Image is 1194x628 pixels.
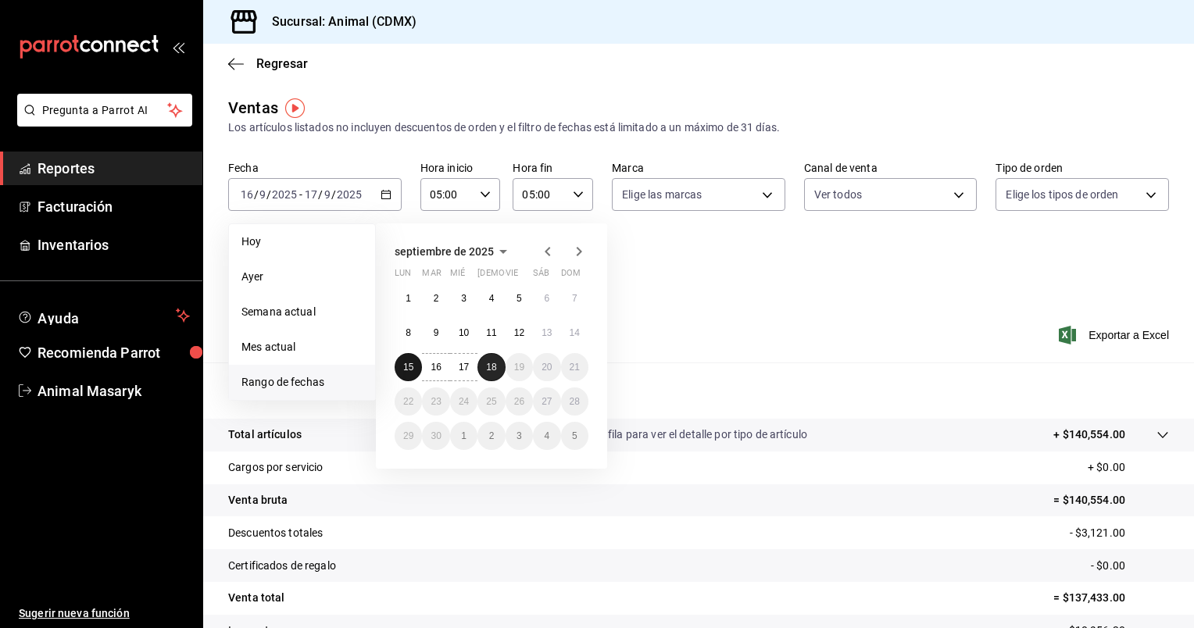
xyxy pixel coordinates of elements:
[561,284,588,312] button: 7 de septiembre de 2025
[259,188,266,201] input: --
[513,162,593,173] label: Hora fin
[403,396,413,407] abbr: 22 de septiembre de 2025
[561,422,588,450] button: 5 de octubre de 2025
[228,381,1169,400] p: Resumen
[285,98,305,118] img: Tooltip marker
[395,422,422,450] button: 29 de septiembre de 2025
[477,422,505,450] button: 2 de octubre de 2025
[459,362,469,373] abbr: 17 de septiembre de 2025
[434,293,439,304] abbr: 2 de septiembre de 2025
[324,188,331,201] input: --
[1062,326,1169,344] span: Exportar a Excel
[1006,187,1118,202] span: Elige los tipos de orden
[459,396,469,407] abbr: 24 de septiembre de 2025
[572,293,577,304] abbr: 7 de septiembre de 2025
[506,284,533,312] button: 5 de septiembre de 2025
[11,113,192,130] a: Pregunta a Parrot AI
[1053,426,1125,443] p: + $140,554.00
[241,269,363,285] span: Ayer
[486,362,496,373] abbr: 18 de septiembre de 2025
[172,41,184,53] button: open_drawer_menu
[304,188,318,201] input: --
[533,387,560,416] button: 27 de septiembre de 2025
[241,339,363,355] span: Mes actual
[996,162,1169,173] label: Tipo de orden
[228,590,284,606] p: Venta total
[403,362,413,373] abbr: 15 de septiembre de 2025
[422,387,449,416] button: 23 de septiembre de 2025
[804,162,978,173] label: Canal de venta
[477,319,505,347] button: 11 de septiembre de 2025
[533,353,560,381] button: 20 de septiembre de 2025
[542,362,552,373] abbr: 20 de septiembre de 2025
[228,459,324,476] p: Cargos por servicio
[561,353,588,381] button: 21 de septiembre de 2025
[271,188,298,201] input: ----
[241,374,363,391] span: Rango de fechas
[1091,558,1169,574] p: - $0.00
[514,396,524,407] abbr: 26 de septiembre de 2025
[450,387,477,416] button: 24 de septiembre de 2025
[331,188,336,201] span: /
[533,422,560,450] button: 4 de octubre de 2025
[228,492,288,508] p: Venta bruta
[431,396,441,407] abbr: 23 de septiembre de 2025
[477,284,505,312] button: 4 de septiembre de 2025
[395,268,411,284] abbr: lunes
[406,327,411,338] abbr: 8 de septiembre de 2025
[19,605,190,622] span: Sugerir nueva función
[422,284,449,312] button: 2 de septiembre de 2025
[517,430,522,441] abbr: 3 de octubre de 2025
[514,327,524,338] abbr: 12 de septiembre de 2025
[514,362,524,373] abbr: 19 de septiembre de 2025
[38,342,190,363] span: Recomienda Parrot
[254,188,259,201] span: /
[506,353,533,381] button: 19 de septiembre de 2025
[506,319,533,347] button: 12 de septiembre de 2025
[318,188,323,201] span: /
[228,525,323,541] p: Descuentos totales
[561,268,581,284] abbr: domingo
[506,387,533,416] button: 26 de septiembre de 2025
[431,362,441,373] abbr: 16 de septiembre de 2025
[461,430,467,441] abbr: 1 de octubre de 2025
[42,102,168,119] span: Pregunta a Parrot AI
[450,284,477,312] button: 3 de septiembre de 2025
[228,96,278,120] div: Ventas
[228,162,402,173] label: Fecha
[228,558,336,574] p: Certificados de regalo
[544,293,549,304] abbr: 6 de septiembre de 2025
[477,387,505,416] button: 25 de septiembre de 2025
[533,284,560,312] button: 6 de septiembre de 2025
[395,319,422,347] button: 8 de septiembre de 2025
[570,396,580,407] abbr: 28 de septiembre de 2025
[1053,590,1169,606] p: = $137,433.00
[561,319,588,347] button: 14 de septiembre de 2025
[1070,525,1169,541] p: - $3,121.00
[561,387,588,416] button: 28 de septiembre de 2025
[622,187,702,202] span: Elige las marcas
[395,387,422,416] button: 22 de septiembre de 2025
[38,306,170,325] span: Ayuda
[489,293,495,304] abbr: 4 de septiembre de 2025
[486,327,496,338] abbr: 11 de septiembre de 2025
[570,327,580,338] abbr: 14 de septiembre de 2025
[544,430,549,441] abbr: 4 de octubre de 2025
[38,196,190,217] span: Facturación
[477,353,505,381] button: 18 de septiembre de 2025
[256,56,308,71] span: Regresar
[450,353,477,381] button: 17 de septiembre de 2025
[422,353,449,381] button: 16 de septiembre de 2025
[450,268,465,284] abbr: miércoles
[422,319,449,347] button: 9 de septiembre de 2025
[17,94,192,127] button: Pregunta a Parrot AI
[450,422,477,450] button: 1 de octubre de 2025
[434,327,439,338] abbr: 9 de septiembre de 2025
[572,430,577,441] abbr: 5 de octubre de 2025
[486,396,496,407] abbr: 25 de septiembre de 2025
[241,304,363,320] span: Semana actual
[542,327,552,338] abbr: 13 de septiembre de 2025
[395,284,422,312] button: 1 de septiembre de 2025
[477,268,570,284] abbr: jueves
